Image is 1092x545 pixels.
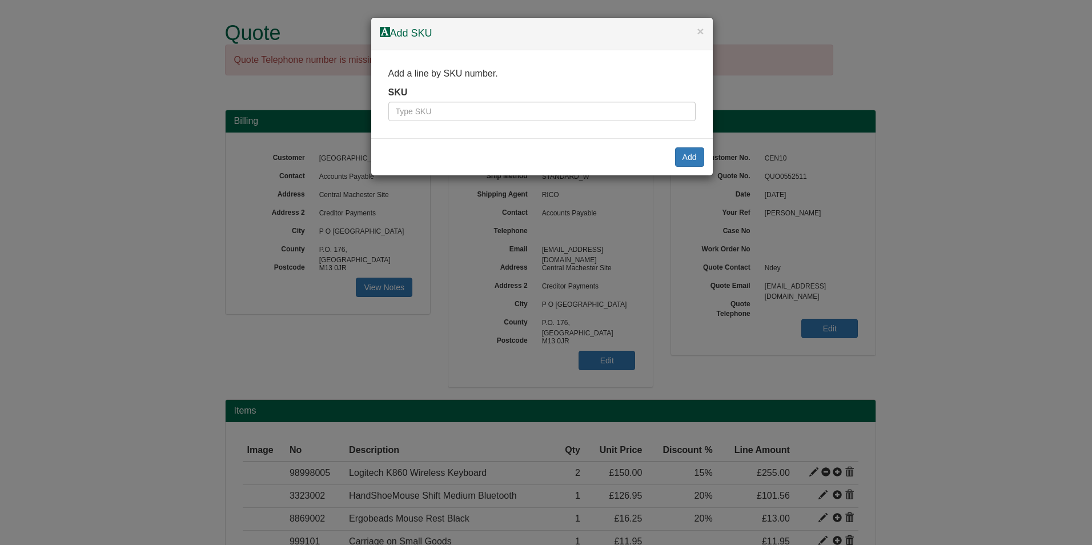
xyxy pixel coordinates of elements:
p: Add a line by SKU number. [388,67,696,81]
button: × [697,25,704,37]
label: SKU [388,86,408,99]
input: Type SKU [388,102,696,121]
h4: Add SKU [380,26,704,41]
button: Add [675,147,704,167]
